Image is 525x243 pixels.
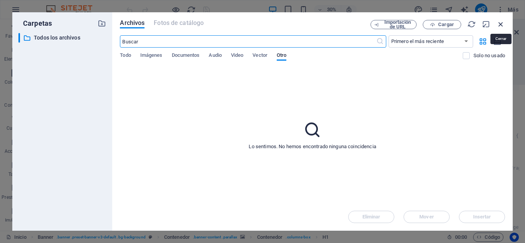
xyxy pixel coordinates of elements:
[34,33,92,42] p: Todos los archivos
[231,51,243,61] span: Video
[18,18,52,28] p: Carpetas
[382,20,413,29] span: Importación de URL
[209,51,221,61] span: Audio
[482,20,490,28] i: Minimizar
[120,35,376,48] input: Buscar
[277,51,286,61] span: Otro
[172,51,200,61] span: Documentos
[154,18,204,28] span: Este tipo de archivo no es soportado por este elemento
[253,51,267,61] span: Vector
[140,51,163,61] span: Imágenes
[438,22,454,27] span: Cargar
[249,143,376,150] p: Lo sentimos. No hemos encontrado ninguna coincidencia
[370,20,417,29] button: Importación de URL
[120,51,131,61] span: Todo
[18,33,20,43] div: ​
[98,19,106,28] i: Crear carpeta
[423,20,461,29] button: Cargar
[120,18,145,28] span: Archivos
[467,20,476,28] i: Volver a cargar
[473,52,505,59] p: Solo no usado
